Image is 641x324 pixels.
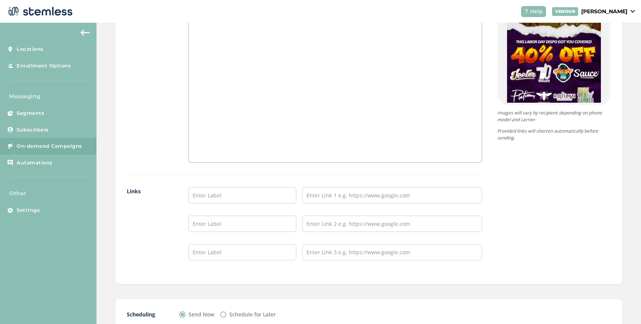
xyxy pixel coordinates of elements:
p: Images will vary by recipient depending on phone model and carrier. [497,110,611,123]
img: logo-dark-0685b13c.svg [6,4,73,19]
span: Automations [17,159,53,167]
span: Help [530,8,543,16]
input: Enter Label [188,187,296,203]
span: Segments [17,110,44,117]
img: icon-arrow-back-accent-c549486e.svg [81,30,90,36]
label: Schedule for Later [229,310,276,318]
input: Enter Link 3 e.g. https://www.google.com [302,244,482,260]
span: Enrollment Options [17,62,71,70]
label: Scheduling [127,310,164,318]
img: icon-help-white-03924b79.svg [524,9,529,14]
input: Enter Link 1 e.g. https://www.google.com [302,187,482,203]
div: VENDOR [552,7,578,16]
span: Subscribers [17,126,49,134]
label: Links [127,187,173,272]
iframe: Chat Widget [603,288,641,324]
input: Enter Link 2 e.g. https://www.google.com [302,216,482,232]
input: Enter Label [188,244,296,260]
p: Provided links will shorten automatically before sending. [497,128,611,141]
span: On-demand Campaigns [17,142,82,150]
input: Enter Label [188,216,296,232]
span: Locations [17,45,44,53]
img: icon_down-arrow-small-66adaf34.svg [630,10,635,13]
span: Settings [17,207,40,214]
label: Send Now [188,310,214,318]
p: [PERSON_NAME] [581,8,627,16]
